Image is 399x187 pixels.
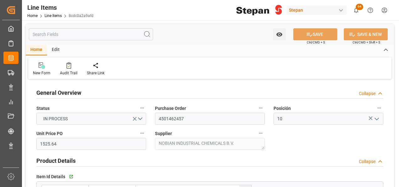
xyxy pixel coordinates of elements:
button: open menu [36,113,146,125]
div: Collapse [359,90,375,97]
span: 64 [356,4,363,10]
img: Stepan_Company_logo.svg.png_1713531530.png [236,5,282,16]
textarea: NOBIAN INDUSTRIAL CHEMICALS B.V. [155,138,265,150]
div: Share Link [87,70,104,76]
input: Search Fields [29,28,153,40]
a: Line Items [45,14,62,18]
button: Posición [375,104,383,112]
div: Audit Trail [60,70,77,76]
button: Stepan [286,4,349,16]
div: Edit [47,45,64,55]
button: show 64 new notifications [349,3,363,17]
span: Unit Price PO [36,130,63,137]
span: Posición [274,105,291,112]
span: Status [36,105,50,112]
span: Purchase Order [155,105,186,112]
div: Home [26,45,47,55]
button: Status [138,104,146,112]
button: Supplier [257,129,265,137]
span: Item Id Details [36,173,65,180]
button: SAVE [293,28,337,40]
h2: General Overview [36,88,81,97]
button: Help Center [363,3,377,17]
button: Unit Price PO [138,129,146,137]
span: IN PROCESS [40,116,71,122]
button: SAVE & NEW [344,28,388,40]
input: Type to search/select [274,113,383,125]
button: Purchase Order [257,104,265,112]
span: Ctrl/CMD + Shift + S [353,40,380,45]
h2: Product Details [36,156,76,165]
span: Supplier [155,130,172,137]
span: Ctrl/CMD + S [307,40,325,45]
button: open menu [273,28,286,40]
div: Line Items [27,3,93,12]
a: Home [27,14,38,18]
div: New Form [33,70,51,76]
button: open menu [372,114,381,124]
div: Collapse [359,158,375,165]
div: Stepan [286,6,347,15]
